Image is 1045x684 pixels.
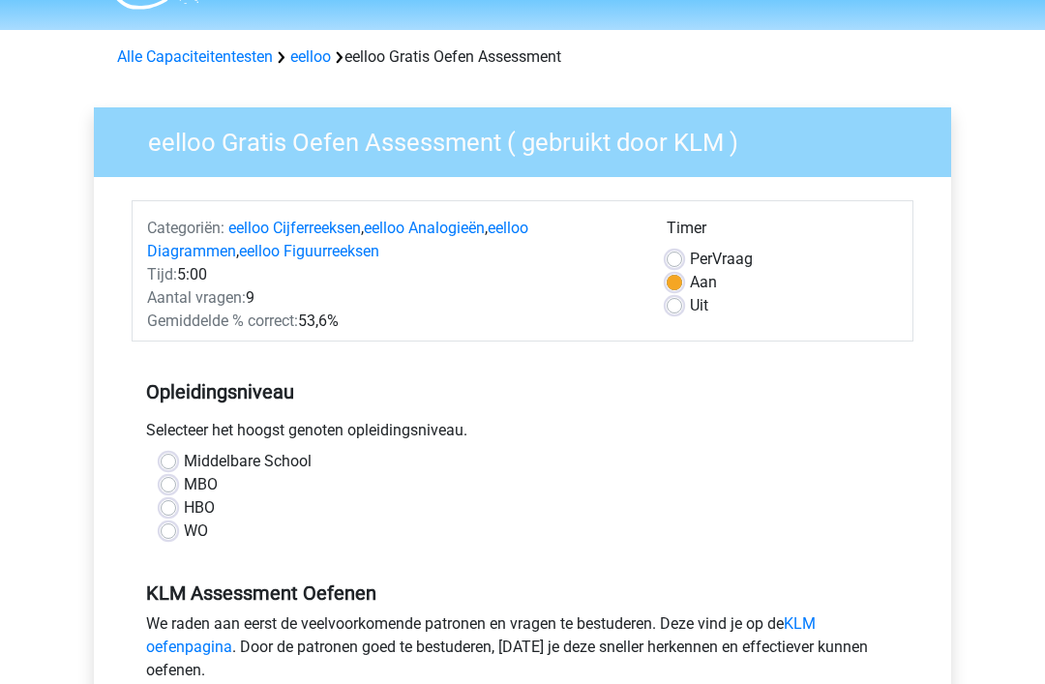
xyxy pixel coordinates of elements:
span: Tijd: [147,265,177,283]
label: Vraag [690,248,753,271]
div: 9 [133,286,652,310]
div: Selecteer het hoogst genoten opleidingsniveau. [132,419,913,450]
span: Gemiddelde % correct: [147,312,298,330]
label: WO [184,520,208,543]
div: , , , [133,217,652,263]
label: HBO [184,496,215,520]
a: eelloo Cijferreeksen [228,219,361,237]
label: MBO [184,473,218,496]
a: Alle Capaciteitentesten [117,47,273,66]
label: Aan [690,271,717,294]
label: Middelbare School [184,450,312,473]
span: Per [690,250,712,268]
span: Categoriën: [147,219,224,237]
label: Uit [690,294,708,317]
h5: Opleidingsniveau [146,372,899,411]
div: 5:00 [133,263,652,286]
a: eelloo [290,47,331,66]
h5: KLM Assessment Oefenen [146,581,899,605]
div: Timer [667,217,898,248]
a: eelloo Figuurreeksen [239,242,379,260]
span: Aantal vragen: [147,288,246,307]
h3: eelloo Gratis Oefen Assessment ( gebruikt door KLM ) [125,120,937,158]
div: eelloo Gratis Oefen Assessment [109,45,936,69]
a: eelloo Analogieën [364,219,485,237]
div: 53,6% [133,310,652,333]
